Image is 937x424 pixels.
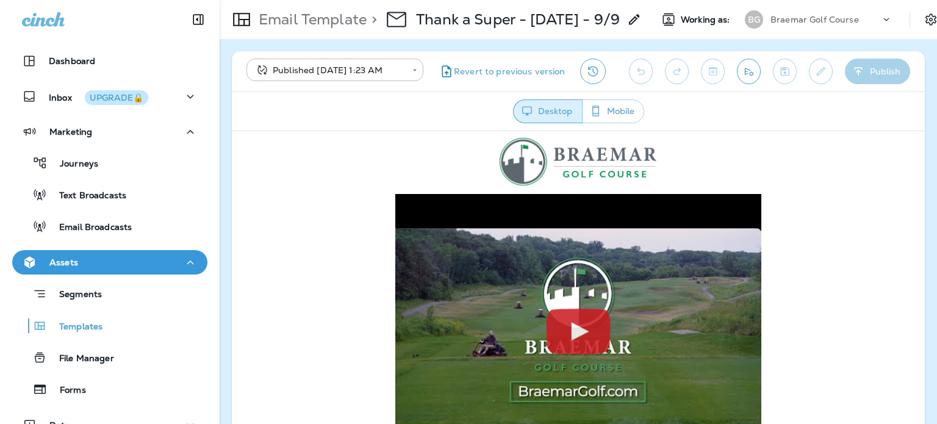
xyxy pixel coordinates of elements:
[12,120,207,144] button: Marketing
[416,10,620,29] div: Thank a Super - September 2025 - 9/9
[12,250,207,275] button: Assets
[454,66,565,77] span: Revert to previous version
[416,10,620,29] p: Thank a Super - [DATE] - 9/9
[12,214,207,239] button: Email Broadcasts
[12,84,207,109] button: InboxUPGRADE🔒
[582,99,644,123] button: Mobile
[12,182,207,207] button: Text Broadcasts
[770,15,859,24] p: Braemar Golf Course
[737,59,761,84] button: Send test email
[254,10,367,29] p: Email Template
[49,56,95,66] p: Dashboard
[367,10,377,29] p: >
[12,49,207,73] button: Dashboard
[12,281,207,307] button: Segments
[49,257,78,267] p: Assets
[47,289,102,301] p: Segments
[48,159,98,170] p: Journeys
[12,150,207,176] button: Journeys
[47,190,126,202] p: Text Broadcasts
[90,93,143,102] div: UPGRADE🔒
[47,353,114,365] p: File Manager
[49,127,92,137] p: Marketing
[12,376,207,402] button: Forms
[181,7,215,32] button: Collapse Sidebar
[255,64,404,76] div: Published [DATE] 1:23 AM
[268,7,425,54] img: Braemar%20Logo%20Horizontal.png
[580,59,606,84] button: View Changelog
[49,90,148,103] p: Inbox
[745,10,763,29] div: BG
[433,59,570,84] button: Revert to previous version
[12,345,207,370] button: File Manager
[513,99,583,123] button: Desktop
[12,313,207,339] button: Templates
[47,222,132,234] p: Email Broadcasts
[681,15,733,25] span: Working as:
[48,385,86,397] p: Forms
[47,322,102,333] p: Templates
[85,90,148,105] button: UPGRADE🔒
[163,63,530,337] img: xA5plStVRFA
